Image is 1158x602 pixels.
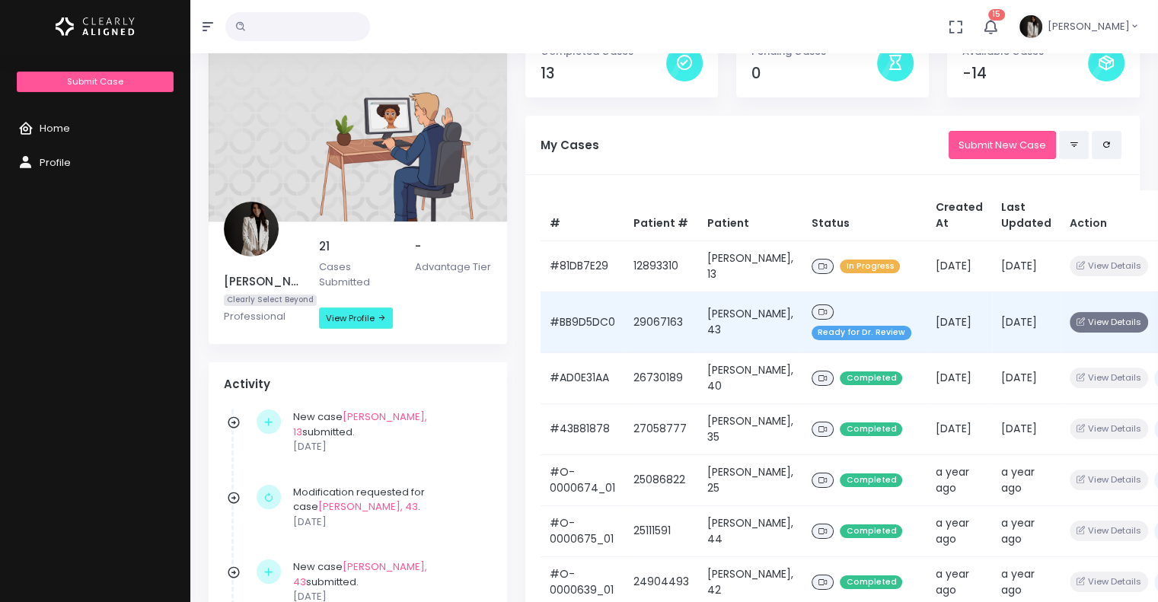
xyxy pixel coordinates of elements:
h5: 21 [319,240,396,253]
span: 15 [988,9,1005,21]
span: Submit Case [67,75,123,88]
button: View Details [1070,572,1148,592]
span: In Progress [840,260,900,274]
span: Completed [840,473,902,488]
div: New case submitted. [293,409,484,454]
span: Profile [40,155,71,170]
a: [PERSON_NAME], 13 [293,409,427,439]
th: Patient [698,190,802,241]
th: Last Updated [992,190,1061,241]
button: View Details [1070,312,1148,333]
p: [DATE] [293,439,484,454]
button: View Details [1070,419,1148,439]
td: [PERSON_NAME], 13 [698,240,802,291]
img: Header Avatar [1017,13,1045,40]
a: Submit New Case [949,131,1056,159]
h4: Activity [224,377,492,391]
img: Logo Horizontal [56,11,135,43]
td: a year ago [992,454,1061,505]
td: [DATE] [992,240,1061,291]
td: 27058777 [624,403,698,454]
td: #O-0000674_01 [541,454,624,505]
td: #81DB7E29 [541,240,624,291]
h4: -14 [962,65,1088,82]
p: [DATE] [293,514,484,530]
td: #O-0000675_01 [541,505,624,556]
th: Status [802,190,927,241]
td: #BB9D5DC0 [541,291,624,352]
button: View Details [1070,368,1148,388]
td: [PERSON_NAME], 25 [698,454,802,505]
span: [PERSON_NAME] [1048,19,1130,34]
td: 26730189 [624,352,698,403]
a: [PERSON_NAME], 43 [318,499,418,514]
p: Professional [224,309,301,324]
span: Completed [840,422,902,437]
td: a year ago [927,454,992,505]
td: [PERSON_NAME], 40 [698,352,802,403]
button: View Details [1070,256,1148,276]
td: [DATE] [927,240,992,291]
td: [DATE] [927,403,992,454]
td: [DATE] [992,291,1061,352]
span: Completed [840,371,902,386]
td: [PERSON_NAME], 35 [698,403,802,454]
td: [DATE] [992,403,1061,454]
th: # [541,190,624,241]
h5: My Cases [541,139,949,152]
span: Clearly Select Beyond [224,295,317,306]
td: 25086822 [624,454,698,505]
td: [PERSON_NAME], 44 [698,505,802,556]
td: [DATE] [927,352,992,403]
button: View Details [1070,470,1148,490]
td: #43B81878 [541,403,624,454]
p: Advantage Tier [414,260,491,275]
p: Cases Submitted [319,260,396,289]
h5: [PERSON_NAME] [224,275,301,288]
td: 12893310 [624,240,698,291]
td: 29067163 [624,291,698,352]
td: #AD0E31AA [541,352,624,403]
th: Created At [927,190,992,241]
span: Completed [840,575,902,590]
td: [PERSON_NAME], 43 [698,291,802,352]
span: Ready for Dr. Review [812,326,911,340]
span: Home [40,121,70,135]
a: Submit Case [17,72,173,92]
td: [DATE] [992,352,1061,403]
a: [PERSON_NAME], 43 [293,559,427,589]
th: Patient # [624,190,698,241]
td: a year ago [927,505,992,556]
td: a year ago [992,505,1061,556]
div: Modification requested for case . [293,485,484,530]
h4: 0 [751,65,877,82]
h4: 13 [541,65,666,82]
a: View Profile [319,307,393,329]
h5: - [414,240,491,253]
span: Completed [840,524,902,539]
td: [DATE] [927,291,992,352]
button: View Details [1070,521,1148,541]
td: 25111591 [624,505,698,556]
